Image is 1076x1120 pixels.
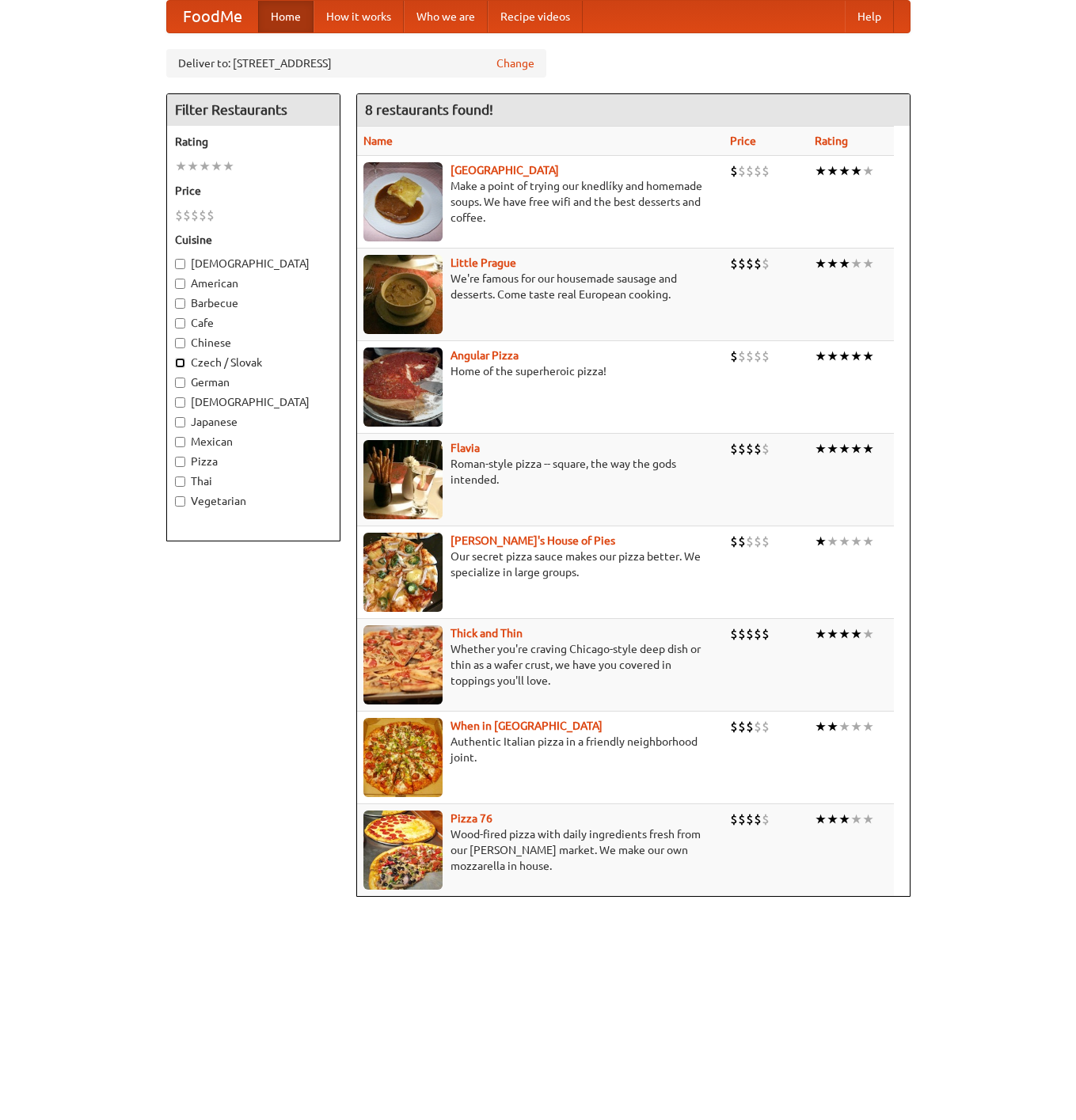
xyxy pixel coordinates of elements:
[862,347,874,365] li: ★
[827,533,838,550] li: ★
[815,625,827,643] li: ★
[850,625,862,643] li: ★
[199,158,211,175] li: ★
[850,162,862,180] li: ★
[738,255,746,272] li: $
[191,207,199,224] li: $
[730,625,738,643] li: $
[363,255,443,334] img: littleprague.jpg
[730,347,738,365] li: $
[746,440,754,457] li: $
[175,358,185,368] input: Czech / Slovak
[363,549,718,580] p: Our secret pizza sauce makes our pizza better. We specialize in large groups.
[762,811,770,828] li: $
[175,414,332,430] label: Japanese
[862,718,874,735] li: ★
[175,183,332,199] h5: Price
[862,811,874,828] li: ★
[838,255,850,272] li: ★
[850,347,862,365] li: ★
[738,533,746,550] li: $
[404,1,488,32] a: Who we are
[175,134,332,150] h5: Rating
[746,347,754,365] li: $
[754,625,762,643] li: $
[827,811,838,828] li: ★
[838,347,850,365] li: ★
[850,718,862,735] li: ★
[762,625,770,643] li: $
[838,162,850,180] li: ★
[827,162,838,180] li: ★
[363,135,393,147] a: Name
[175,493,332,509] label: Vegetarian
[730,135,756,147] a: Price
[451,534,615,547] b: [PERSON_NAME]'s House of Pies
[451,812,492,825] a: Pizza 76
[845,1,894,32] a: Help
[746,162,754,180] li: $
[738,811,746,828] li: $
[815,718,827,735] li: ★
[175,256,332,271] label: [DEMOGRAPHIC_DATA]
[815,347,827,365] li: ★
[175,473,332,489] label: Thai
[746,718,754,735] li: $
[738,625,746,643] li: $
[451,256,516,269] a: Little Prague
[754,255,762,272] li: $
[850,440,862,457] li: ★
[451,627,523,640] a: Thick and Thin
[175,279,185,289] input: American
[815,162,827,180] li: ★
[363,718,443,797] img: wheninrome.jpg
[754,347,762,365] li: $
[850,533,862,550] li: ★
[451,719,603,732] a: When in [GEOGRAPHIC_DATA]
[754,440,762,457] li: $
[363,178,718,226] p: Make a point of trying our knedlíky and homemade soups. We have free wifi and the best desserts a...
[363,363,718,379] p: Home of the superheroic pizza!
[175,437,185,447] input: Mexican
[762,440,770,457] li: $
[730,255,738,272] li: $
[363,826,718,874] p: Wood-fired pizza with daily ingredients fresh from our [PERSON_NAME] market. We make our own mozz...
[827,255,838,272] li: ★
[175,295,332,311] label: Barbecue
[175,338,185,348] input: Chinese
[746,255,754,272] li: $
[363,456,718,488] p: Roman-style pizza -- square, the way the gods intended.
[496,55,534,71] a: Change
[211,158,222,175] li: ★
[451,442,480,454] b: Flavia
[175,454,332,469] label: Pizza
[862,625,874,643] li: ★
[827,347,838,365] li: ★
[175,457,185,467] input: Pizza
[738,162,746,180] li: $
[738,440,746,457] li: $
[762,162,770,180] li: $
[862,533,874,550] li: ★
[815,440,827,457] li: ★
[738,718,746,735] li: $
[199,207,207,224] li: $
[827,440,838,457] li: ★
[730,533,738,550] li: $
[363,734,718,765] p: Authentic Italian pizza in a friendly neighborhood joint.
[207,207,215,224] li: $
[451,164,559,177] a: [GEOGRAPHIC_DATA]
[175,355,332,370] label: Czech / Slovak
[175,158,187,175] li: ★
[167,94,340,126] h4: Filter Restaurants
[314,1,404,32] a: How it works
[175,232,332,248] h5: Cuisine
[754,162,762,180] li: $
[363,625,443,704] img: thick.jpg
[363,162,443,241] img: czechpoint.jpg
[183,207,191,224] li: $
